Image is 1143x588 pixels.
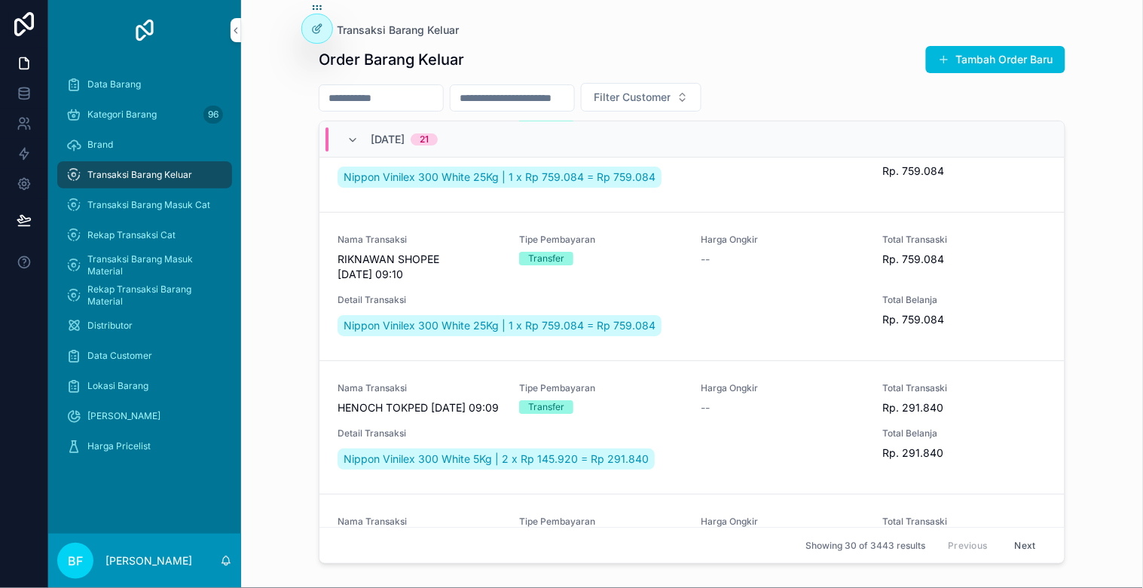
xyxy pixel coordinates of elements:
button: Tambah Order Baru [926,46,1065,73]
span: Total Transaski [883,516,1047,528]
div: Transfer [528,252,564,265]
div: 96 [203,106,223,124]
p: [PERSON_NAME] [105,553,192,568]
span: Transaksi Barang Masuk Cat [87,199,210,211]
span: Brand [87,139,113,151]
span: Tipe Pembayaran [519,234,683,246]
span: Distributor [87,320,133,332]
span: Harga Ongkir [701,234,865,246]
span: Tipe Pembayaran [519,382,683,394]
a: Nippon Vinilex 300 White 5Kg | 2 x Rp 145.920 = Rp 291.840 [338,449,655,470]
span: RIKNAWAN SHOPEE [DATE] 09:10 [338,252,501,282]
span: [DATE] [371,132,405,147]
span: Kategori Barang [87,109,157,121]
span: Total Belanja [883,427,1047,439]
button: Next [1004,534,1047,557]
span: Rekap Transaksi Cat [87,229,176,241]
span: Total Belanja [883,294,1047,306]
a: Nippon Vinilex 300 White 25Kg | 1 x Rp 759.084 = Rp 759.084 [338,167,662,188]
a: Data Customer [57,342,232,369]
span: Tipe Pembayaran [519,516,683,528]
a: Kategori Barang96 [57,101,232,128]
span: [PERSON_NAME] [87,410,160,422]
span: Nippon Vinilex 300 White 5Kg | 2 x Rp 145.920 = Rp 291.840 [344,452,649,467]
div: 21 [420,133,429,145]
span: Transaksi Barang Keluar [87,169,192,181]
span: Rekap Transaksi Barang Material [87,283,217,308]
span: Nama Transaksi [338,234,501,246]
span: Rp. 291.840 [883,446,1047,461]
a: Lokasi Barang [57,372,232,400]
a: Transaksi Barang Keluar [57,161,232,188]
span: Rp. 759.084 [883,164,1047,179]
span: BF [68,552,83,570]
div: Transfer [528,400,564,414]
img: App logo [133,18,157,42]
a: [PERSON_NAME] [57,403,232,430]
span: Transaksi Barang Keluar [337,23,459,38]
a: Nama TransaksiHENOCH TOKPED [DATE] 09:09Tipe PembayaranTransferHarga Ongkir--Total TransaskiRp. 2... [319,361,1065,495]
span: Nippon Vinilex 300 White 25Kg | 1 x Rp 759.084 = Rp 759.084 [344,170,656,185]
a: Rekap Transaksi Barang Material [57,282,232,309]
span: Rp. 759.084 [883,312,1047,327]
a: Transaksi Barang Masuk Cat [57,191,232,219]
div: scrollable content [48,60,241,479]
span: Total Transaski [883,234,1047,246]
span: Harga Ongkir [701,382,865,394]
span: Data Barang [87,78,141,90]
h1: Order Barang Keluar [319,49,464,70]
span: Transaksi Barang Masuk Material [87,253,217,277]
span: Showing 30 of 3443 results [805,540,925,552]
span: Harga Pricelist [87,440,151,452]
button: Select Button [581,83,701,112]
span: Total Transaski [883,382,1047,394]
span: Detail Transaksi [338,427,865,439]
span: Nama Transaksi [338,516,501,528]
a: Transaksi Barang Masuk Material [57,252,232,279]
span: Data Customer [87,350,152,362]
span: Rp. 291.840 [883,400,1047,415]
a: Nippon Vinilex 300 White 25Kg | 1 x Rp 759.084 = Rp 759.084 [338,315,662,336]
a: Harga Pricelist [57,433,232,460]
a: Nama TransaksiRIKNAWAN SHOPEE [DATE] 09:10Tipe PembayaranTransferHarga Ongkir--Total TransaskiRp.... [319,213,1065,361]
a: Data Barang [57,71,232,98]
span: Lokasi Barang [87,380,148,392]
span: Filter Customer [594,90,671,105]
a: Brand [57,131,232,158]
span: -- [701,400,711,415]
span: Nama Transaksi [338,382,501,394]
span: Harga Ongkir [701,516,865,528]
span: Rp. 759.084 [883,252,1047,267]
a: Rekap Transaksi Cat [57,222,232,249]
span: Nippon Vinilex 300 White 25Kg | 1 x Rp 759.084 = Rp 759.084 [344,318,656,333]
span: HENOCH TOKPED [DATE] 09:09 [338,400,501,415]
a: Distributor [57,312,232,339]
a: Transaksi Barang Keluar [319,23,459,38]
span: Detail Transaksi [338,294,865,306]
span: -- [701,252,711,267]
